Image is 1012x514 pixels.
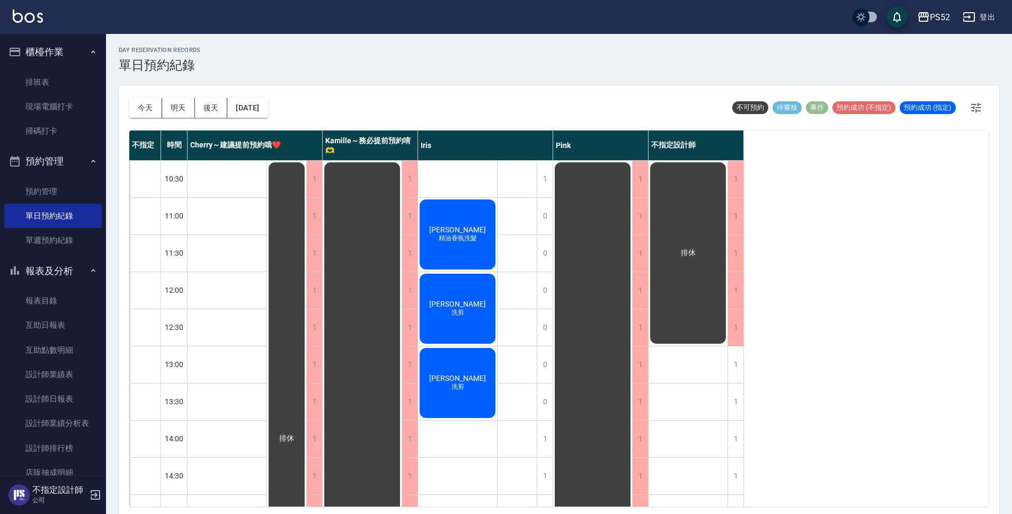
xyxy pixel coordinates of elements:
[632,458,648,494] div: 1
[4,119,102,143] a: 掃碼打卡
[161,383,188,420] div: 13:30
[632,161,648,197] div: 1
[632,384,648,420] div: 1
[537,421,553,457] div: 1
[727,309,743,346] div: 1
[4,94,102,119] a: 現場電腦打卡
[4,204,102,228] a: 單日預約紀錄
[537,272,553,309] div: 0
[537,235,553,272] div: 0
[306,235,322,272] div: 1
[306,161,322,197] div: 1
[4,460,102,485] a: 店販抽成明細
[632,272,648,309] div: 1
[553,130,649,160] div: Pink
[727,458,743,494] div: 1
[402,272,418,309] div: 1
[449,382,466,391] span: 洗剪
[930,11,950,24] div: PS52
[886,6,908,28] button: save
[632,309,648,346] div: 1
[32,495,86,505] p: 公司
[306,309,322,346] div: 1
[277,434,296,443] span: 排休
[727,272,743,309] div: 1
[418,130,553,160] div: Iris
[161,457,188,494] div: 14:30
[13,10,43,23] img: Logo
[8,484,30,506] img: Person
[195,98,228,118] button: 後天
[537,458,553,494] div: 1
[119,58,201,73] h3: 單日預約紀錄
[129,130,161,160] div: 不指定
[306,198,322,234] div: 1
[537,161,553,197] div: 1
[402,421,418,457] div: 1
[679,248,698,258] span: 排休
[427,225,488,234] span: [PERSON_NAME]
[161,234,188,272] div: 11:30
[427,374,488,382] span: [PERSON_NAME]
[161,197,188,234] div: 11:00
[4,70,102,94] a: 排班表
[161,130,188,160] div: 時間
[4,179,102,204] a: 預約管理
[632,346,648,383] div: 1
[427,300,488,308] span: [PERSON_NAME]
[402,346,418,383] div: 1
[306,421,322,457] div: 1
[4,387,102,411] a: 設計師日報表
[449,308,466,317] span: 洗剪
[727,235,743,272] div: 1
[306,272,322,309] div: 1
[4,38,102,66] button: 櫃檯作業
[188,130,323,160] div: Cherry～建議提前預約哦❤️
[323,130,418,160] div: Kamille～務必提前預約唷🫶
[727,161,743,197] div: 1
[161,309,188,346] div: 12:30
[773,103,802,112] span: 待審核
[306,384,322,420] div: 1
[537,384,553,420] div: 0
[119,47,201,54] h2: day Reservation records
[4,436,102,460] a: 設計師排行榜
[632,235,648,272] div: 1
[4,411,102,435] a: 設計師業績分析表
[4,147,102,175] button: 預約管理
[632,421,648,457] div: 1
[537,309,553,346] div: 0
[4,362,102,387] a: 設計師業績表
[632,198,648,234] div: 1
[4,289,102,313] a: 報表目錄
[402,235,418,272] div: 1
[161,160,188,197] div: 10:30
[162,98,195,118] button: 明天
[732,103,768,112] span: 不可預約
[727,198,743,234] div: 1
[4,313,102,337] a: 互助日報表
[402,198,418,234] div: 1
[727,384,743,420] div: 1
[402,161,418,197] div: 1
[32,485,86,495] h5: 不指定設計師
[537,198,553,234] div: 0
[161,272,188,309] div: 12:00
[900,103,956,112] span: 預約成功 (指定)
[806,103,828,112] span: 事件
[306,346,322,383] div: 1
[727,421,743,457] div: 1
[4,228,102,252] a: 單週預約紀錄
[161,346,188,383] div: 13:00
[402,309,418,346] div: 1
[958,7,999,27] button: 登出
[913,6,954,28] button: PS52
[306,458,322,494] div: 1
[402,384,418,420] div: 1
[227,98,268,118] button: [DATE]
[4,257,102,285] button: 報表及分析
[437,234,479,243] span: 精油香氛洗髮
[727,346,743,383] div: 1
[402,458,418,494] div: 1
[4,338,102,362] a: 互助點數明細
